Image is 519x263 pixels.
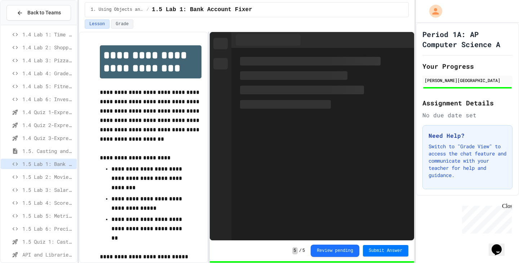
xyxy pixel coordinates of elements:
[85,19,110,29] button: Lesson
[22,173,74,181] span: 1.5 Lab 2: Movie Runtime Calculator
[152,5,252,14] span: 1.5 Lab 1: Bank Account Fixer
[22,238,74,245] span: 1.5 Quiz 1: Casting and Ranges of variables - Quiz
[146,7,149,13] span: /
[22,147,74,155] span: 1.5. Casting and Ranges of Values
[22,95,74,103] span: 1.4 Lab 6: Investment Portfolio Tracker
[422,111,513,119] div: No due date set
[369,248,403,254] span: Submit Answer
[363,245,408,257] button: Submit Answer
[311,245,359,257] button: Review pending
[27,9,61,17] span: Back to Teams
[22,31,74,38] span: 1.4 Lab 1: Time Card Calculator
[6,5,71,21] button: Back to Teams
[22,121,74,129] span: 1.4 Quiz 2-Expressions and Assignment Statements
[299,248,302,254] span: /
[422,98,513,108] h2: Assignment Details
[22,134,74,142] span: 1.4 Quiz 3-Expressions and Assignment Statements
[292,247,298,254] span: 5
[425,77,510,83] div: [PERSON_NAME][GEOGRAPHIC_DATA]
[22,69,74,77] span: 1.4 Lab 4: Grade Point Average
[22,251,74,258] span: API and Libraries - Topic 1.7
[22,199,74,207] span: 1.5 Lab 4: Score Percentage Calculator
[489,234,512,256] iframe: chat widget
[22,108,74,116] span: 1.4 Quiz 1-Expressions and Assignment Statements
[459,203,512,233] iframe: chat widget
[22,186,74,194] span: 1.5 Lab 3: Salary Calculator Fixer
[22,44,74,51] span: 1.4 Lab 2: Shopping Receipt Builder
[429,143,506,179] p: Switch to "Grade View" to access the chat feature and communicate with your teacher for help and ...
[429,131,506,140] h3: Need Help?
[22,225,74,232] span: 1.5 Lab 6: Precision Calculator System
[22,82,74,90] span: 1.4 Lab 5: Fitness Tracker Debugger
[91,7,143,13] span: 1. Using Objects and Methods
[22,160,74,168] span: 1.5 Lab 1: Bank Account Fixer
[111,19,133,29] button: Grade
[422,61,513,71] h2: Your Progress
[422,3,444,19] div: My Account
[22,212,74,219] span: 1.5 Lab 5: Metric Conversion Debugger
[3,3,50,46] div: Chat with us now!Close
[302,248,305,254] span: 5
[22,56,74,64] span: 1.4 Lab 3: Pizza Delivery Calculator
[422,29,513,49] h1: Period 1A: AP Computer Science A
